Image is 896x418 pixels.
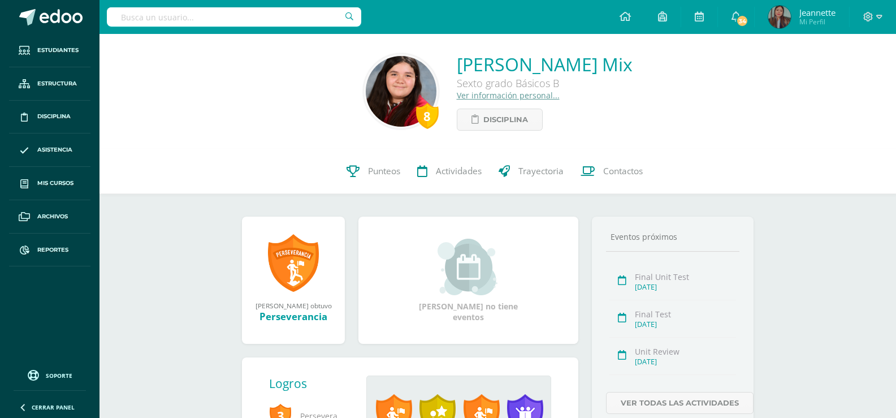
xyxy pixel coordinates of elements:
[37,145,72,154] span: Asistencia
[412,239,525,322] div: [PERSON_NAME] no tiene eventos
[490,149,572,194] a: Trayectoria
[635,272,736,282] div: Final Unit Test
[736,15,748,27] span: 34
[457,90,560,101] a: Ver información personal...
[9,133,90,167] a: Asistencia
[37,179,73,188] span: Mis cursos
[37,79,77,88] span: Estructura
[606,392,754,414] a: Ver todas las actividades
[518,165,564,177] span: Trayectoria
[32,403,75,411] span: Cerrar panel
[799,7,836,18] span: Jeannette
[409,149,490,194] a: Actividades
[9,167,90,200] a: Mis cursos
[635,320,736,329] div: [DATE]
[768,6,791,28] img: e0e3018be148909e9b9cf69bbfc1c52d.png
[457,52,633,76] a: [PERSON_NAME] Mix
[37,46,79,55] span: Estudiantes
[635,346,736,357] div: Unit Review
[9,34,90,67] a: Estudiantes
[457,76,633,90] div: Sexto grado Básicos B
[9,67,90,101] a: Estructura
[572,149,651,194] a: Contactos
[37,212,68,221] span: Archivos
[635,309,736,320] div: Final Test
[635,282,736,292] div: [DATE]
[635,357,736,367] div: [DATE]
[37,245,68,255] span: Reportes
[269,376,357,391] div: Logros
[483,109,528,130] span: Disciplina
[9,200,90,234] a: Archivos
[9,234,90,267] a: Reportes
[436,165,482,177] span: Actividades
[799,17,836,27] span: Mi Perfil
[9,101,90,134] a: Disciplina
[253,310,334,323] div: Perseverancia
[338,149,409,194] a: Punteos
[107,7,361,27] input: Busca un usuario...
[606,231,739,242] div: Eventos próximos
[603,165,643,177] span: Contactos
[457,109,543,131] a: Disciplina
[253,301,334,310] div: [PERSON_NAME] obtuvo
[366,56,436,127] img: a7fefe86e144d5e81293574ba447cd67.png
[37,112,71,121] span: Disciplina
[438,239,499,295] img: event_small.png
[14,367,86,382] a: Soporte
[46,372,72,380] span: Soporte
[416,103,439,129] div: 8
[368,165,400,177] span: Punteos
